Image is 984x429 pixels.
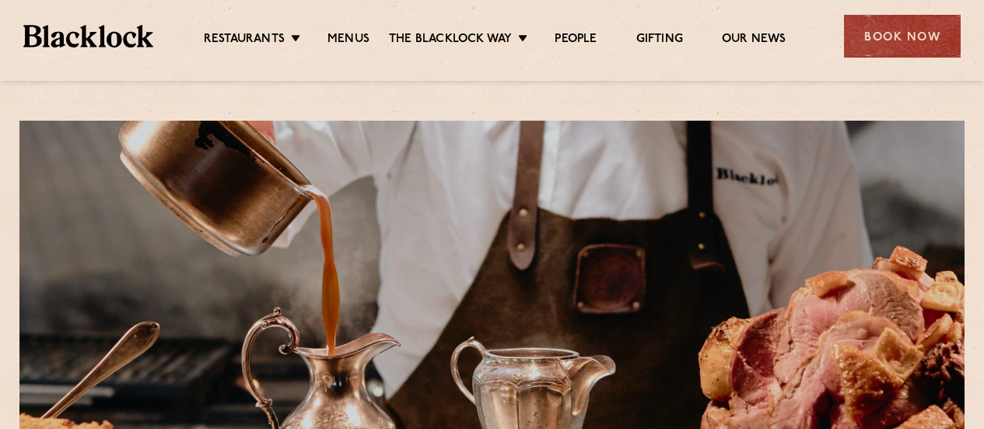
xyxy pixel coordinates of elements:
[204,32,285,49] a: Restaurants
[844,15,961,58] div: Book Now
[23,25,153,47] img: BL_Textured_Logo-footer-cropped.svg
[555,32,597,49] a: People
[389,32,512,49] a: The Blacklock Way
[327,32,369,49] a: Menus
[636,32,683,49] a: Gifting
[722,32,786,49] a: Our News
